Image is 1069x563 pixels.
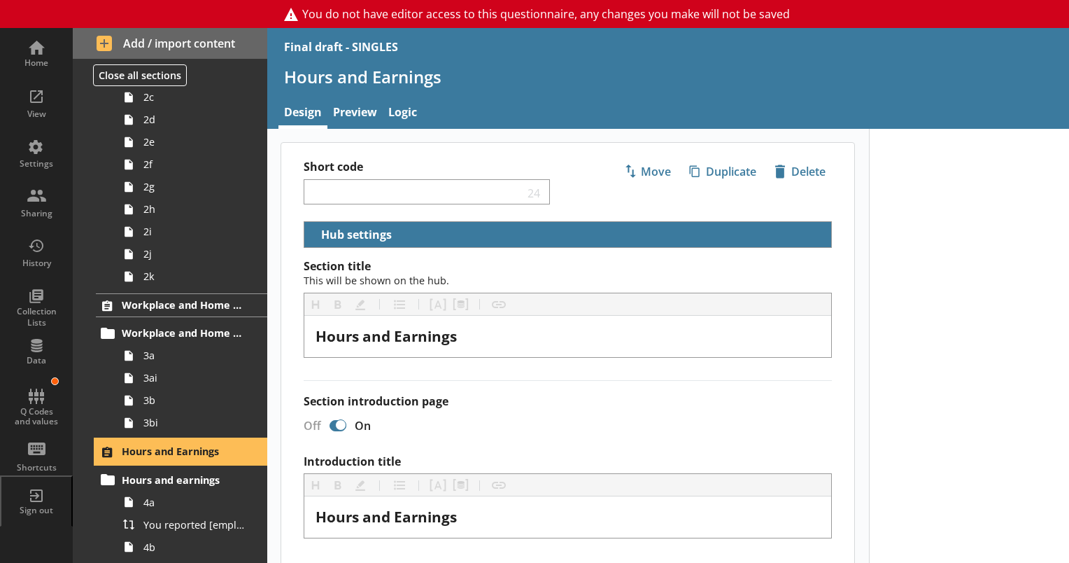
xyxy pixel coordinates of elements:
span: Workplace and Home Postcodes [122,326,243,340]
span: 2h [143,202,248,216]
a: Design [278,99,327,129]
div: On [349,418,382,433]
button: Delete [768,160,832,183]
span: Section title [304,258,449,289]
li: Job details2a2b2c2d2e2f2g2h2i2j2k [102,19,267,288]
button: Hub settings [310,222,395,246]
div: Sharing [12,208,61,219]
a: 2j [118,243,267,265]
label: Short code [304,160,568,174]
button: Move [618,160,677,183]
div: History [12,258,61,269]
span: Add / import content [97,36,244,51]
a: 2c [118,86,267,109]
span: 2g [143,180,248,193]
button: Duplicate [683,160,763,183]
span: 2j [143,247,248,260]
span: 2e [143,135,248,148]
span: 3b [143,394,248,407]
span: Hours and Earnings [316,507,457,527]
a: 3ai [118,367,267,389]
a: 2f [118,153,267,176]
a: 2k [118,265,267,288]
span: Duplicate [684,160,762,183]
div: View [12,109,61,120]
label: Section introduction page [304,394,832,409]
div: Settings [12,158,61,169]
label: Introduction title [304,454,832,469]
div: Sign out [12,505,61,516]
a: 2e [118,131,267,153]
span: Move [618,160,677,183]
a: Preview [327,99,383,129]
span: 2c [143,90,248,104]
a: 4a [118,491,267,513]
span: Workplace and Home Postcodes [122,298,243,312]
span: 2k [143,270,248,283]
span: 24 [525,186,544,199]
div: Data [12,355,61,366]
span: Hours and Earnings [122,445,243,458]
span: This will be shown on the hub. [304,274,449,287]
span: 4a [143,496,248,509]
span: 2i [143,225,248,238]
span: You reported [employee name]'s pay period that included [Reference Date] to be [Untitled answer].... [143,518,248,531]
li: Workplace and Home PostcodesWorkplace and Home Postcodes3a3ai3b3bi [73,293,267,434]
a: 3b [118,389,267,412]
span: 3bi [143,416,248,429]
span: 2f [143,158,248,171]
div: Introduction title [316,508,820,527]
div: Shortcuts [12,462,61,473]
span: 2d [143,113,248,126]
div: Q Codes and values [12,407,61,427]
a: 2g [118,176,267,198]
a: Workplace and Home Postcodes [96,293,267,317]
a: Hours and earnings [96,468,267,491]
div: Collection Lists [12,306,61,328]
div: Off [292,418,327,433]
a: 3a [118,345,267,367]
a: Hours and Earnings [96,440,267,464]
span: 3a [143,349,248,362]
a: 2i [118,221,267,243]
a: 2d [118,109,267,131]
a: Workplace and Home Postcodes [96,322,267,345]
h1: Hours and Earnings [284,66,1052,88]
a: Logic [383,99,423,129]
span: Hours and Earnings [316,326,457,346]
span: Hours and earnings [122,473,243,487]
button: Add / import content [73,28,267,59]
span: Delete [769,160,831,183]
div: Home [12,57,61,69]
a: 4b [118,536,267,558]
span: 4b [143,541,248,554]
li: Workplace and Home Postcodes3a3ai3b3bi [102,322,267,434]
a: 3bi [118,412,267,434]
a: 2h [118,198,267,221]
a: You reported [employee name]'s pay period that included [Reference Date] to be [Untitled answer].... [118,513,267,536]
div: [object Object] [316,327,820,346]
div: Final draft - SINGLES [284,39,398,55]
button: Close all sections [93,64,187,86]
span: 3ai [143,371,248,384]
